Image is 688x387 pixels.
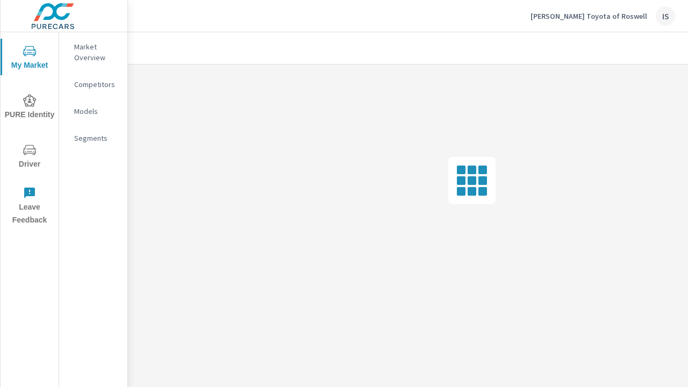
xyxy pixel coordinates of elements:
div: Competitors [59,76,127,92]
p: Competitors [74,79,119,90]
div: IS [656,6,675,26]
div: nav menu [1,32,59,230]
p: Models [74,106,119,117]
span: Driver [4,144,55,171]
span: Leave Feedback [4,187,55,227]
div: Segments [59,130,127,146]
div: Models [59,103,127,119]
div: Market Overview [59,39,127,66]
p: Market Overview [74,41,119,63]
p: [PERSON_NAME] Toyota of Roswell [531,11,647,21]
p: Segments [74,133,119,144]
span: My Market [4,45,55,72]
span: PURE Identity [4,94,55,121]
